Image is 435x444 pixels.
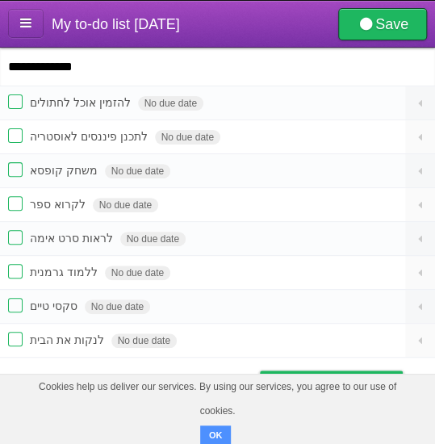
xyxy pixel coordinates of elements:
a: Buy me a coffee [260,371,403,400]
span: לתכנן פיננסים לאוסטריה [30,130,152,143]
label: Done [8,162,23,177]
label: Done [8,128,23,143]
label: Done [8,264,23,279]
span: לקרוא ספר [30,198,90,211]
img: Buy me a coffee [268,371,290,399]
span: No due date [120,232,186,246]
span: No due date [105,266,170,280]
label: Done [8,298,23,312]
span: לראות סרט אימה [30,232,117,245]
label: Done [8,196,23,211]
span: משחק קופסא [30,164,102,177]
label: Done [8,332,23,346]
span: My to-do list [DATE] [52,16,180,32]
span: Buy me a coffee [294,371,395,400]
span: ללמוד גרמנית [30,266,102,279]
label: Done [8,230,23,245]
span: לנקות את הבית [30,333,108,346]
span: Cookies help us deliver our services. By using our services, you agree to our use of cookies. [16,375,419,423]
span: No due date [155,130,220,145]
span: No due date [105,164,170,178]
label: Done [8,94,23,109]
span: No due date [138,96,203,111]
a: Save [338,8,427,40]
span: No due date [85,299,150,314]
span: להזמין אוכל לחתולים [30,96,135,109]
span: No due date [93,198,158,212]
span: No due date [111,333,177,348]
span: סקסי טיים [30,299,82,312]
